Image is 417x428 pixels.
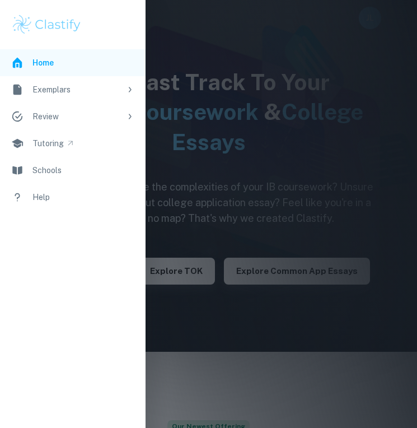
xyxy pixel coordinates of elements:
div: Tutoring [32,137,64,150]
div: Schools [32,164,62,176]
div: Exemplars [32,83,121,96]
img: Clastify logo [11,13,82,36]
div: Help [32,191,50,203]
div: Review [32,110,121,123]
div: Home [32,57,54,69]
